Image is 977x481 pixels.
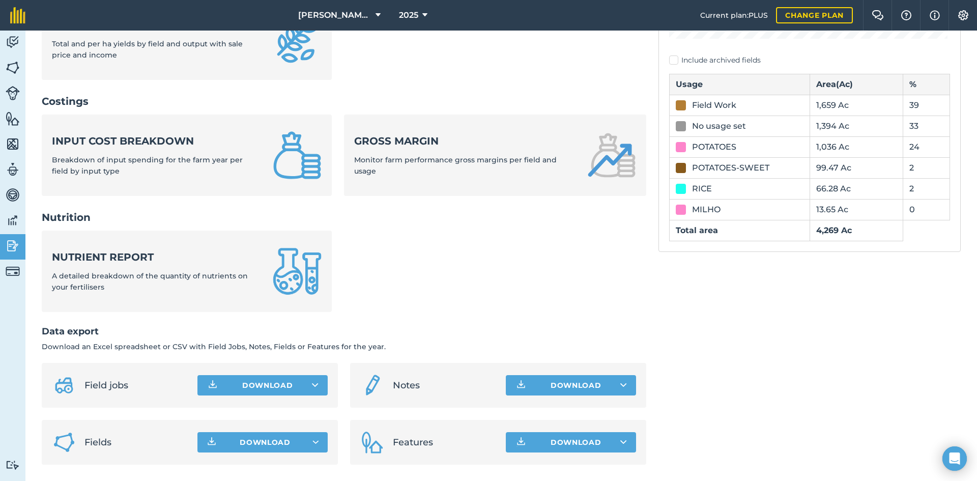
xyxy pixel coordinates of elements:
[52,373,76,398] img: svg+xml;base64,PD94bWwgdmVyc2lvbj0iMS4wIiBlbmNvZGluZz0idXRmLTgiPz4KPCEtLSBHZW5lcmF0b3I6IEFkb2JlIE...
[6,86,20,100] img: svg+xml;base64,PD94bWwgdmVyc2lvbj0iMS4wIiBlbmNvZGluZz0idXRmLTgiPz4KPCEtLSBHZW5lcmF0b3I6IEFkb2JlIE...
[84,378,189,392] span: Field jobs
[298,9,371,21] span: [PERSON_NAME] Farm
[903,199,950,220] td: 0
[676,225,718,235] strong: Total area
[52,271,248,292] span: A detailed breakdown of the quantity of nutrients on your fertilisers
[399,9,418,21] span: 2025
[52,155,243,176] span: Breakdown of input spending for the farm year per field by input type
[810,157,903,178] td: 99.47 Ac
[42,341,646,352] p: Download an Excel spreadsheet or CSV with Field Jobs, Notes, Fields or Features for the year.
[930,9,940,21] img: svg+xml;base64,PHN2ZyB4bWxucz0iaHR0cDovL3d3dy53My5vcmcvMjAwMC9zdmciIHdpZHRoPSIxNyIgaGVpZ2h0PSIxNy...
[692,99,736,111] div: Field Work
[587,131,636,180] img: Gross margin
[903,157,950,178] td: 2
[84,435,189,449] span: Fields
[810,74,903,95] th: Area ( Ac )
[816,225,852,235] strong: 4,269 Ac
[52,250,261,264] strong: Nutrient report
[506,432,636,452] button: Download
[776,7,853,23] a: Change plan
[903,136,950,157] td: 24
[42,94,646,108] h2: Costings
[6,238,20,253] img: svg+xml;base64,PD94bWwgdmVyc2lvbj0iMS4wIiBlbmNvZGluZz0idXRmLTgiPz4KPCEtLSBHZW5lcmF0b3I6IEFkb2JlIE...
[692,204,721,216] div: MILHO
[692,162,769,174] div: POTATOES-SWEET
[354,155,557,176] span: Monitor farm performance gross margins per field and usage
[506,375,636,395] button: Download
[52,430,76,455] img: Fields icon
[6,213,20,228] img: svg+xml;base64,PD94bWwgdmVyc2lvbj0iMS4wIiBlbmNvZGluZz0idXRmLTgiPz4KPCEtLSBHZW5lcmF0b3I6IEFkb2JlIE...
[360,430,385,455] img: Features icon
[903,178,950,199] td: 2
[6,162,20,177] img: svg+xml;base64,PD94bWwgdmVyc2lvbj0iMS4wIiBlbmNvZGluZz0idXRmLTgiPz4KPCEtLSBHZW5lcmF0b3I6IEFkb2JlIE...
[42,324,646,339] h2: Data export
[52,134,261,148] strong: Input cost breakdown
[6,111,20,126] img: svg+xml;base64,PHN2ZyB4bWxucz0iaHR0cDovL3d3dy53My5vcmcvMjAwMC9zdmciIHdpZHRoPSI1NiIgaGVpZ2h0PSI2MC...
[354,134,575,148] strong: Gross margin
[10,7,25,23] img: fieldmargin Logo
[942,446,967,471] div: Open Intercom Messenger
[903,116,950,136] td: 33
[6,136,20,152] img: svg+xml;base64,PHN2ZyB4bWxucz0iaHR0cDovL3d3dy53My5vcmcvMjAwMC9zdmciIHdpZHRoPSI1NiIgaGVpZ2h0PSI2MC...
[6,460,20,470] img: svg+xml;base64,PD94bWwgdmVyc2lvbj0iMS4wIiBlbmNvZGluZz0idXRmLTgiPz4KPCEtLSBHZW5lcmF0b3I6IEFkb2JlIE...
[900,10,912,20] img: A question mark icon
[515,436,527,448] img: Download icon
[6,60,20,75] img: svg+xml;base64,PHN2ZyB4bWxucz0iaHR0cDovL3d3dy53My5vcmcvMjAwMC9zdmciIHdpZHRoPSI1NiIgaGVpZ2h0PSI2MC...
[207,379,219,391] img: Download icon
[810,116,903,136] td: 1,394 Ac
[903,95,950,116] td: 39
[6,35,20,50] img: svg+xml;base64,PD94bWwgdmVyc2lvbj0iMS4wIiBlbmNvZGluZz0idXRmLTgiPz4KPCEtLSBHZW5lcmF0b3I6IEFkb2JlIE...
[692,183,712,195] div: RICE
[197,375,328,395] button: Download
[6,187,20,203] img: svg+xml;base64,PD94bWwgdmVyc2lvbj0iMS4wIiBlbmNvZGluZz0idXRmLTgiPz4KPCEtLSBHZW5lcmF0b3I6IEFkb2JlIE...
[810,95,903,116] td: 1,659 Ac
[692,120,746,132] div: No usage set
[515,379,527,391] img: Download icon
[393,435,498,449] span: Features
[872,10,884,20] img: Two speech bubbles overlapping with the left bubble in the forefront
[197,432,328,452] button: Download
[700,10,768,21] span: Current plan : PLUS
[273,131,322,180] img: Input cost breakdown
[240,437,291,447] span: Download
[692,141,736,153] div: POTATOES
[42,115,332,196] a: Input cost breakdownBreakdown of input spending for the farm year per field by input type
[6,264,20,278] img: svg+xml;base64,PD94bWwgdmVyc2lvbj0iMS4wIiBlbmNvZGluZz0idXRmLTgiPz4KPCEtLSBHZW5lcmF0b3I6IEFkb2JlIE...
[42,231,332,312] a: Nutrient reportA detailed breakdown of the quantity of nutrients on your fertilisers
[273,15,322,64] img: Yield report
[273,247,322,296] img: Nutrient report
[52,39,243,60] span: Total and per ha yields by field and output with sale price and income
[669,55,950,66] label: Include archived fields
[393,378,498,392] span: Notes
[957,10,969,20] img: A cog icon
[903,74,950,95] th: %
[344,115,646,196] a: Gross marginMonitor farm performance gross margins per field and usage
[360,373,385,398] img: svg+xml;base64,PD94bWwgdmVyc2lvbj0iMS4wIiBlbmNvZGluZz0idXRmLTgiPz4KPCEtLSBHZW5lcmF0b3I6IEFkb2JlIE...
[42,210,646,224] h2: Nutrition
[810,178,903,199] td: 66.28 Ac
[670,74,810,95] th: Usage
[810,136,903,157] td: 1,036 Ac
[810,199,903,220] td: 13.65 Ac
